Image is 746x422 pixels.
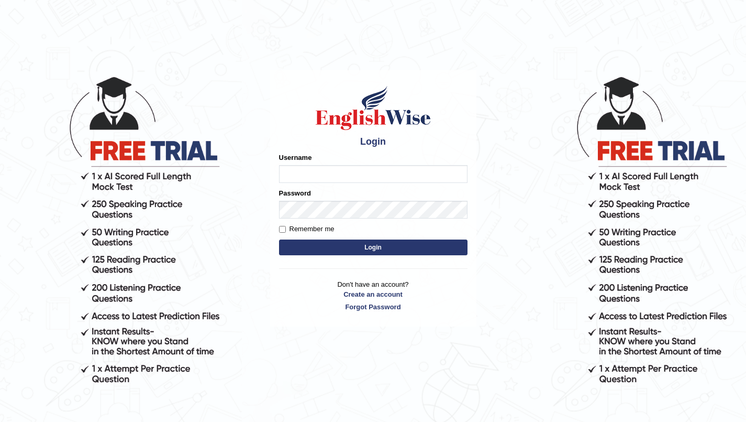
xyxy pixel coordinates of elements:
[279,137,467,147] h4: Login
[279,240,467,255] button: Login
[279,153,312,163] label: Username
[279,188,311,198] label: Password
[279,224,335,234] label: Remember me
[314,84,433,132] img: Logo of English Wise sign in for intelligent practice with AI
[279,279,467,312] p: Don't have an account?
[279,226,286,233] input: Remember me
[279,289,467,299] a: Create an account
[279,302,467,312] a: Forgot Password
